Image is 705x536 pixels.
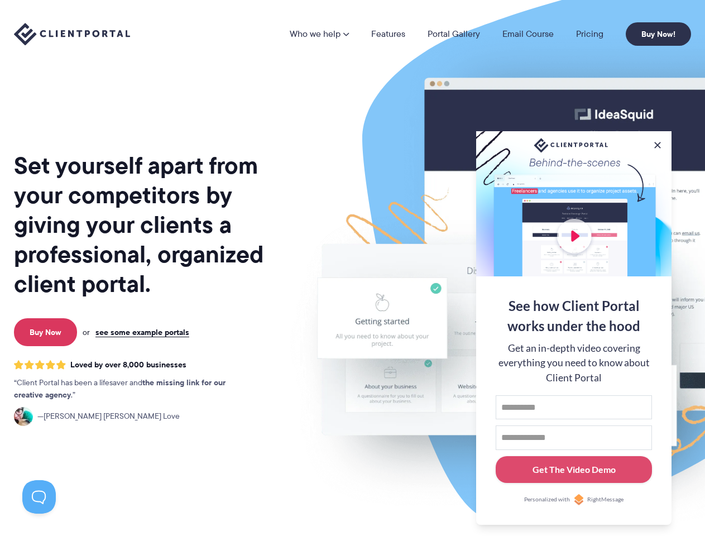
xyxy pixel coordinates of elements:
a: Portal Gallery [428,30,480,39]
a: Pricing [576,30,603,39]
div: Get The Video Demo [533,463,616,476]
img: Personalized with RightMessage [573,494,584,505]
span: Personalized with [524,495,570,504]
div: See how Client Portal works under the hood [496,296,652,336]
button: Get The Video Demo [496,456,652,484]
a: Buy Now [14,318,77,346]
a: Personalized withRightMessage [496,494,652,505]
div: Get an in-depth video covering everything you need to know about Client Portal [496,341,652,385]
a: Buy Now! [626,22,691,46]
strong: the missing link for our creative agency [14,376,226,401]
iframe: Toggle Customer Support [22,480,56,514]
p: Client Portal has been a lifesaver and . [14,377,248,401]
a: Who we help [290,30,349,39]
span: Loved by over 8,000 businesses [70,360,186,370]
span: [PERSON_NAME] [PERSON_NAME] Love [37,410,180,423]
span: or [83,327,90,337]
a: Features [371,30,405,39]
h1: Set yourself apart from your competitors by giving your clients a professional, organized client ... [14,151,285,299]
a: Email Course [502,30,554,39]
a: see some example portals [95,327,189,337]
span: RightMessage [587,495,624,504]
